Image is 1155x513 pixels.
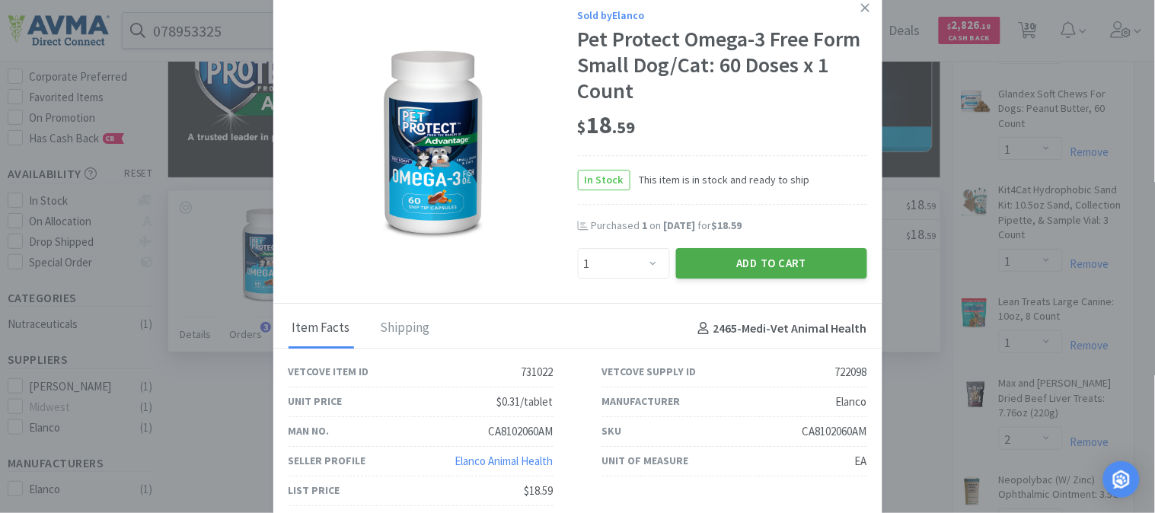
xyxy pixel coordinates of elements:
div: Vetcove Supply ID [602,364,697,381]
span: In Stock [579,170,630,190]
div: Manufacturer [602,394,681,410]
span: $ [578,116,587,138]
img: c2f437f183b342af89bf5207c189f0df.jpg [334,44,532,242]
div: Sold by Elanco [578,7,867,24]
span: 18 [578,110,636,140]
span: [DATE] [664,218,696,232]
div: Seller Profile [289,453,366,470]
h4: 2465 - Medi-Vet Animal Health [692,319,867,339]
div: Vetcove Item ID [289,364,369,381]
div: Item Facts [289,311,354,349]
div: $18.59 [525,482,554,500]
div: $0.31/tablet [497,393,554,411]
div: SKU [602,423,622,440]
div: Purchased on for [592,218,867,234]
div: Man No. [289,423,330,440]
span: 1 [643,218,648,232]
span: $18.59 [712,218,742,232]
a: Elanco Animal Health [455,454,554,468]
div: Open Intercom Messenger [1103,461,1140,498]
button: Add to Cart [676,249,867,279]
div: CA8102060AM [802,422,867,441]
div: CA8102060AM [489,422,554,441]
div: List Price [289,483,340,499]
div: EA [855,452,867,470]
div: Unit of Measure [602,453,689,470]
div: Elanco [836,393,867,411]
div: Unit Price [289,394,343,410]
div: Shipping [377,311,434,349]
div: Pet Protect Omega-3 Free Form Small Dog/Cat: 60 Doses x 1 Count [578,27,867,104]
div: 722098 [835,363,867,381]
div: 731022 [522,363,554,381]
span: This item is in stock and ready to ship [630,171,810,188]
span: . 59 [613,116,636,138]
